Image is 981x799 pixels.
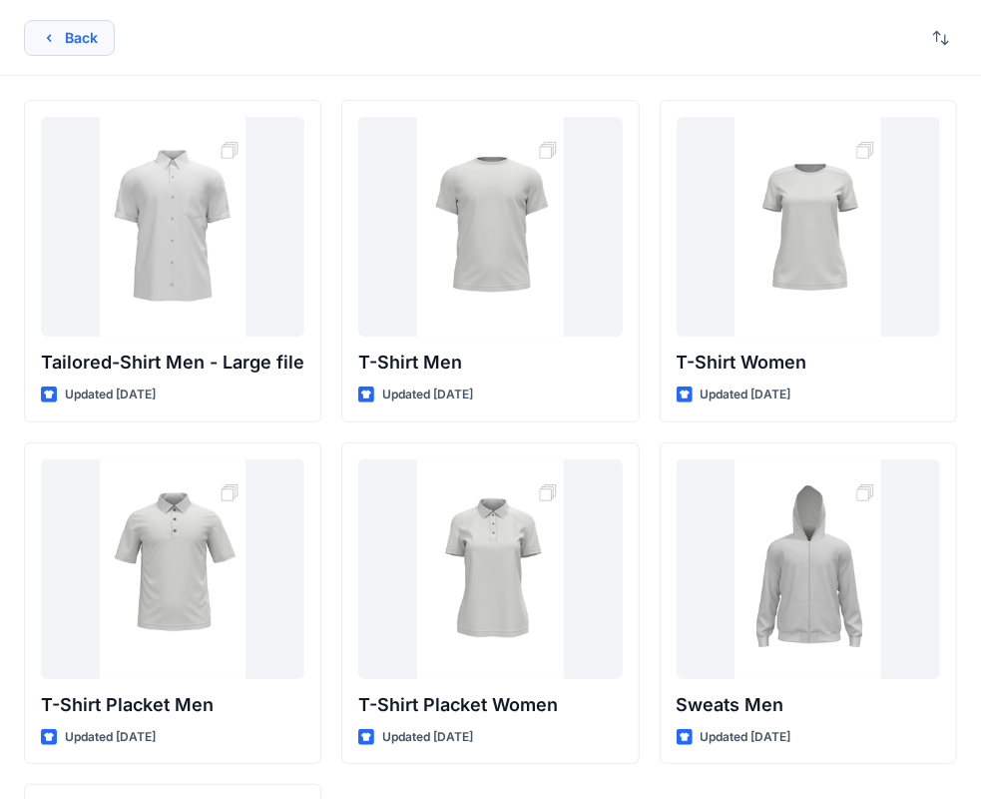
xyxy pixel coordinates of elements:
[677,691,940,719] p: Sweats Men
[24,20,115,56] button: Back
[41,459,304,679] a: T-Shirt Placket Men
[701,385,791,405] p: Updated [DATE]
[41,349,304,377] p: Tailored-Shirt Men - Large file
[41,691,304,719] p: T-Shirt Placket Men
[65,385,156,405] p: Updated [DATE]
[358,459,622,679] a: T-Shirt Placket Women
[65,727,156,748] p: Updated [DATE]
[677,117,940,337] a: T-Shirt Women
[701,727,791,748] p: Updated [DATE]
[677,459,940,679] a: Sweats Men
[358,691,622,719] p: T-Shirt Placket Women
[677,349,940,377] p: T-Shirt Women
[382,385,473,405] p: Updated [DATE]
[358,349,622,377] p: T-Shirt Men
[382,727,473,748] p: Updated [DATE]
[358,117,622,337] a: T-Shirt Men
[41,117,304,337] a: Tailored-Shirt Men - Large file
